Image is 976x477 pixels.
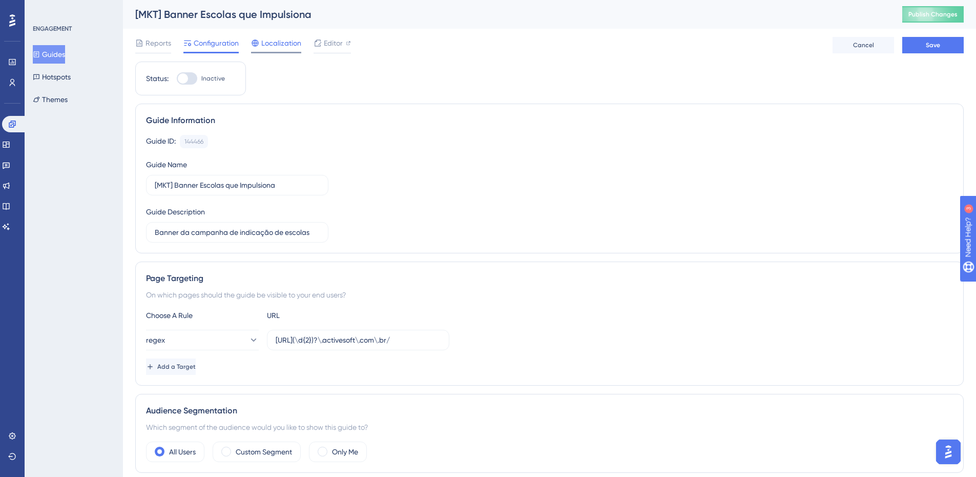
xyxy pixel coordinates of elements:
div: Guide Information [146,114,953,127]
button: Guides [33,45,65,64]
iframe: UserGuiding AI Assistant Launcher [933,436,964,467]
div: Guide Name [146,158,187,171]
button: Cancel [833,37,894,53]
span: Reports [146,37,171,49]
span: Need Help? [24,3,64,15]
div: On which pages should the guide be visible to your end users? [146,289,953,301]
div: Guide ID: [146,135,176,148]
div: Page Targeting [146,272,953,285]
div: URL [267,309,380,322]
button: Themes [33,90,68,109]
div: Guide Description [146,206,205,218]
button: Hotspots [33,68,71,86]
div: Audience Segmentation [146,405,953,417]
span: Cancel [853,41,874,49]
label: Only Me [332,446,358,458]
span: Add a Target [157,363,196,371]
div: 3 [71,5,74,13]
label: All Users [169,446,196,458]
div: ENGAGEMENT [33,25,72,33]
span: regex [146,334,165,346]
div: Choose A Rule [146,309,259,322]
span: Publish Changes [908,10,958,18]
span: Localization [261,37,301,49]
button: regex [146,330,259,350]
span: Inactive [201,74,225,83]
span: Configuration [194,37,239,49]
button: Publish Changes [902,6,964,23]
div: Which segment of the audience would you like to show this guide to? [146,421,953,433]
div: Status: [146,72,169,85]
button: Add a Target [146,359,196,375]
div: 144466 [184,137,203,146]
input: Type your Guide’s Description here [155,227,320,238]
label: Custom Segment [236,446,292,458]
span: Editor [324,37,343,49]
input: yourwebsite.com/path [276,334,441,346]
input: Type your Guide’s Name here [155,180,320,191]
div: [MKT] Banner Escolas que Impulsiona [135,7,877,22]
span: Save [926,41,940,49]
button: Save [902,37,964,53]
